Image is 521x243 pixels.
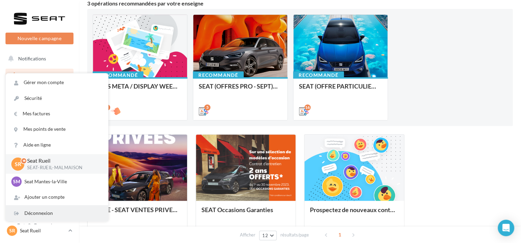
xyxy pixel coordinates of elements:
div: ADS META / DISPLAY WEEK-END Extraordinaire (JPO) Septembre 2025 [99,83,182,96]
span: 1 [334,229,345,240]
div: Recommandé [293,71,344,79]
span: SR [15,160,21,168]
a: Mes factures [6,106,108,121]
a: Mes points de vente [6,121,108,137]
div: SEAT Occasions Garanties [201,206,290,220]
span: Afficher [240,232,255,238]
div: Recommandé [93,71,143,79]
a: Campagnes DataOnDemand [4,211,75,232]
p: SEAT-RUEIL-MALMAISON [27,165,97,171]
a: Visibilité en ligne [4,103,75,118]
button: 12 [259,231,277,240]
p: Seat Rueil [27,157,97,165]
a: Calendrier [4,172,75,186]
div: SOME - SEAT VENTES PRIVEES [93,206,182,220]
span: résultats/page [280,232,309,238]
a: Sécurité [6,91,108,106]
div: 5 [204,104,210,111]
a: Aide en ligne [6,137,108,153]
div: SEAT (OFFRE PARTICULIER - SEPT) - SOCIAL MEDIA [299,83,382,96]
a: Gérer mon compte [6,75,108,90]
span: Notifications [18,56,46,61]
a: PLV et print personnalisable [4,188,75,209]
span: SM [13,178,20,185]
span: 12 [262,233,268,238]
a: Médiathèque [4,154,75,169]
a: SR Seat Rueil [5,224,73,237]
div: 16 [304,104,311,111]
span: SR [9,227,15,234]
button: Nouvelle campagne [5,33,73,44]
div: Ajouter un compte [6,189,108,205]
div: SEAT (OFFRES PRO - SEPT) - SOCIAL MEDIA [199,83,282,96]
span: Opérations [18,73,42,79]
a: Boîte de réception49 [4,85,75,100]
p: Seat Rueil [20,227,66,234]
div: Recommandé [193,71,244,79]
div: Open Intercom Messenger [498,220,514,236]
div: 3 opérations recommandées par votre enseigne [87,1,513,6]
div: Prospectez de nouveaux contacts [310,206,398,220]
button: Notifications [4,51,72,66]
a: Contacts [4,137,75,152]
span: Campagnes DataOnDemand [17,214,71,229]
a: Campagnes [4,120,75,135]
p: Seat Mantes-la-Ville [24,178,100,185]
div: Déconnexion [6,206,108,221]
a: Opérations [4,69,75,83]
